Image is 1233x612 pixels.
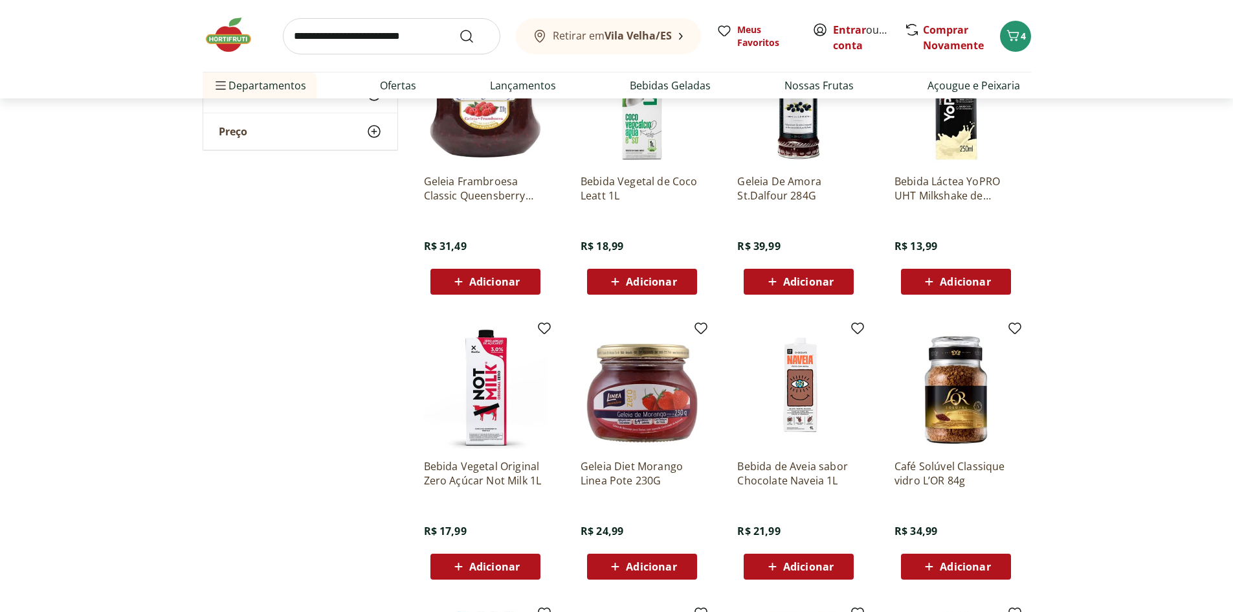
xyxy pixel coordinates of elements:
[424,524,467,538] span: R$ 17,99
[581,524,623,538] span: R$ 24,99
[744,554,854,580] button: Adicionar
[737,524,780,538] span: R$ 21,99
[894,459,1017,488] a: Café Solúvel Classique vidro L’OR 84g
[630,78,711,93] a: Bebidas Geladas
[430,554,540,580] button: Adicionar
[1021,30,1026,42] span: 4
[928,78,1020,93] a: Açougue e Peixaria
[894,41,1017,164] img: Bebida Láctea YoPRO UHT Milkshake de Baunilha 25g de proteínas 250ml
[581,326,704,449] img: Geleia Diet Morango Linea Pote 230G
[783,561,834,572] span: Adicionar
[213,70,228,101] button: Menu
[833,22,891,53] span: ou
[626,561,676,572] span: Adicionar
[203,16,267,54] img: Hortifruti
[203,113,397,150] button: Preço
[424,239,467,253] span: R$ 31,49
[553,30,672,41] span: Retirar em
[737,239,780,253] span: R$ 39,99
[901,269,1011,295] button: Adicionar
[587,269,697,295] button: Adicionar
[901,554,1011,580] button: Adicionar
[737,23,797,49] span: Meus Favoritos
[424,326,547,449] img: Bebida Vegetal Original Zero Açúcar Not Milk 1L
[923,23,984,52] a: Comprar Novamente
[784,78,854,93] a: Nossas Frutas
[737,174,860,203] a: Geleia De Amora St.Dalfour 284G
[605,28,672,43] b: Vila Velha/ES
[213,70,306,101] span: Departamentos
[459,28,490,44] button: Submit Search
[516,18,701,54] button: Retirar emVila Velha/ES
[833,23,866,37] a: Entrar
[424,174,547,203] a: Geleia Frambroesa Classic Queensberry 320G
[894,326,1017,449] img: Café Solúvel Classique vidro L’OR 84g
[940,561,990,572] span: Adicionar
[581,239,623,253] span: R$ 18,99
[737,459,860,488] a: Bebida de Aveia sabor Chocolate Naveia 1L
[380,78,416,93] a: Ofertas
[894,239,937,253] span: R$ 13,99
[737,326,860,449] img: Bebida de Aveia sabor Chocolate Naveia 1L
[490,78,556,93] a: Lançamentos
[581,41,704,164] img: Bebida Vegetal de Coco Leatt 1L
[581,459,704,488] a: Geleia Diet Morango Linea Pote 230G
[1000,21,1031,52] button: Carrinho
[283,18,500,54] input: search
[424,459,547,488] a: Bebida Vegetal Original Zero Açúcar Not Milk 1L
[894,174,1017,203] a: Bebida Láctea YoPRO UHT Milkshake de Baunilha 25g de proteínas 250ml
[581,174,704,203] a: Bebida Vegetal de Coco Leatt 1L
[744,269,854,295] button: Adicionar
[716,23,797,49] a: Meus Favoritos
[424,41,547,164] img: Geleia Frambroesa Classic Queensberry 320G
[737,41,860,164] img: Geleia De Amora St.Dalfour 284G
[626,277,676,287] span: Adicionar
[587,554,697,580] button: Adicionar
[219,125,247,138] span: Preço
[469,561,520,572] span: Adicionar
[940,277,990,287] span: Adicionar
[469,277,520,287] span: Adicionar
[833,23,904,52] a: Criar conta
[783,277,834,287] span: Adicionar
[430,269,540,295] button: Adicionar
[894,524,937,538] span: R$ 34,99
